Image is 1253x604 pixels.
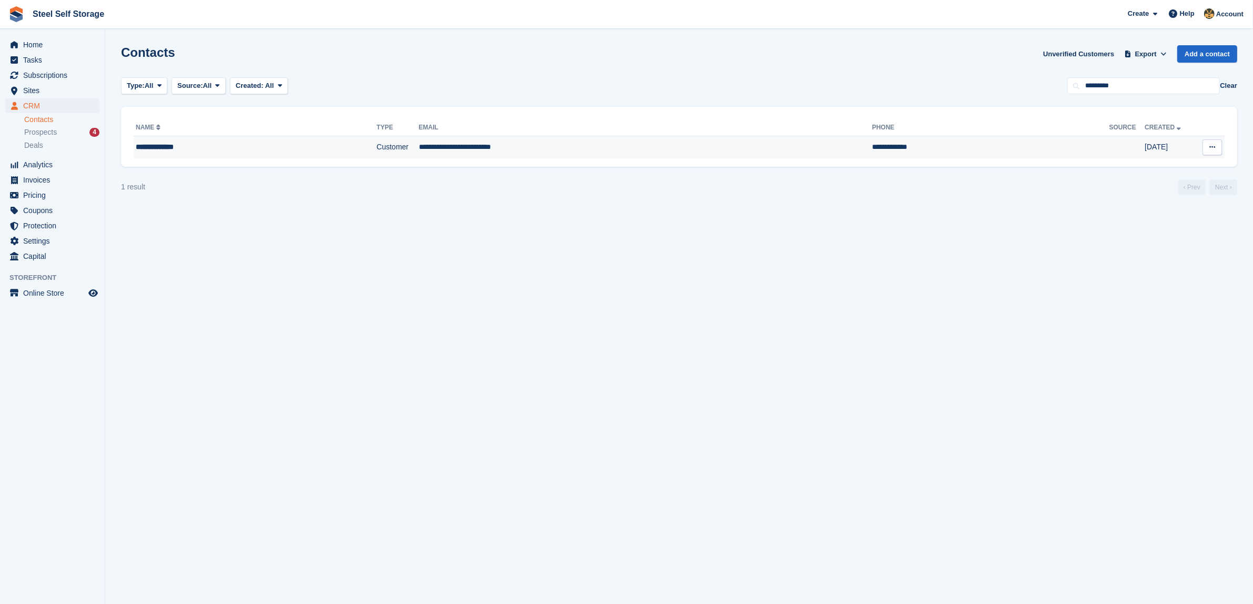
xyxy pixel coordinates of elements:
th: Email [419,119,872,136]
a: menu [5,203,99,218]
span: Prospects [24,127,57,137]
img: James Steel [1204,8,1215,19]
button: Export [1122,45,1169,63]
h1: Contacts [121,45,175,59]
span: Created: [236,82,264,89]
a: menu [5,68,99,83]
button: Source: All [172,77,226,95]
span: CRM [23,98,86,113]
a: menu [5,234,99,248]
a: menu [5,157,99,172]
td: [DATE] [1145,136,1195,158]
span: Deals [24,140,43,150]
td: Customer [377,136,419,158]
a: Name [136,124,163,131]
a: menu [5,286,99,300]
a: menu [5,37,99,52]
a: menu [5,173,99,187]
a: menu [5,249,99,264]
a: menu [5,98,99,113]
button: Clear [1220,80,1237,91]
span: All [203,80,212,91]
a: Next [1210,179,1237,195]
a: Deals [24,140,99,151]
a: Contacts [24,115,99,125]
span: Sites [23,83,86,98]
span: Storefront [9,273,105,283]
span: Source: [177,80,203,91]
span: Capital [23,249,86,264]
span: Create [1128,8,1149,19]
span: Tasks [23,53,86,67]
th: Source [1109,119,1145,136]
span: Online Store [23,286,86,300]
span: Account [1216,9,1244,19]
a: Created [1145,124,1183,131]
div: 4 [89,128,99,137]
nav: Page [1176,179,1239,195]
div: 1 result [121,182,145,193]
button: Type: All [121,77,167,95]
a: Steel Self Storage [28,5,108,23]
span: Protection [23,218,86,233]
a: menu [5,218,99,233]
a: menu [5,188,99,203]
img: stora-icon-8386f47178a22dfd0bd8f6a31ec36ba5ce8667c1dd55bd0f319d3a0aa187defe.svg [8,6,24,22]
a: menu [5,53,99,67]
a: Previous [1178,179,1206,195]
a: Unverified Customers [1039,45,1118,63]
a: Preview store [87,287,99,299]
span: Home [23,37,86,52]
a: Add a contact [1177,45,1237,63]
span: Coupons [23,203,86,218]
span: Subscriptions [23,68,86,83]
span: Export [1135,49,1157,59]
a: menu [5,83,99,98]
span: Help [1180,8,1195,19]
span: Settings [23,234,86,248]
span: Pricing [23,188,86,203]
span: Analytics [23,157,86,172]
th: Type [377,119,419,136]
th: Phone [872,119,1109,136]
a: Prospects 4 [24,127,99,138]
span: All [145,80,154,91]
span: Type: [127,80,145,91]
span: All [265,82,274,89]
button: Created: All [230,77,288,95]
span: Invoices [23,173,86,187]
